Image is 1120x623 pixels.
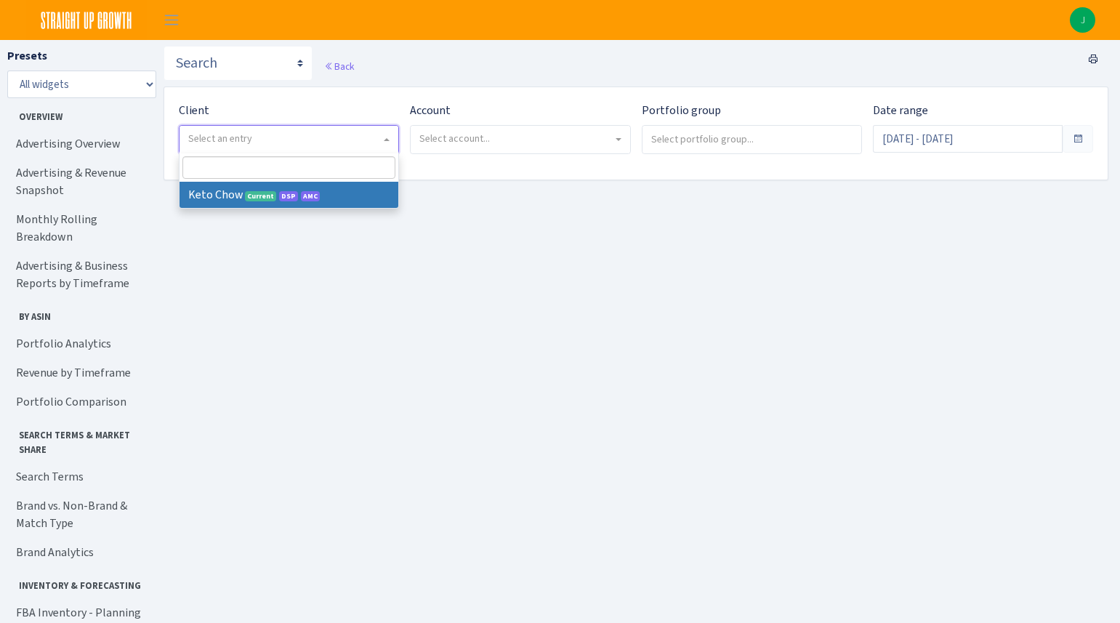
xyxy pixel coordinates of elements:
label: Account [410,102,451,119]
a: Revenue by Timeframe [7,358,153,387]
label: Client [179,102,209,119]
a: Brand Analytics [7,538,153,567]
span: Search Terms & Market Share [8,422,152,456]
span: Select an entry [188,132,252,145]
label: Portfolio group [642,102,721,119]
span: By ASIN [8,304,152,323]
label: Presets [7,47,47,65]
span: Overview [8,104,152,124]
a: Brand vs. Non-Brand & Match Type [7,491,153,538]
a: Portfolio Comparison [7,387,153,417]
a: J [1070,7,1095,33]
a: Advertising & Revenue Snapshot [7,158,153,205]
label: Date range [873,102,928,119]
span: Current [245,191,276,201]
a: Search Terms [7,462,153,491]
a: Back [324,60,354,73]
span: Select account... [419,132,490,145]
span: DSP [279,191,298,201]
span: Inventory & Forecasting [8,573,152,592]
button: Toggle navigation [153,8,190,32]
input: Select portfolio group... [642,126,861,152]
a: Advertising Overview [7,129,153,158]
span: AMC [301,191,320,201]
li: Keto Chow [180,182,398,208]
a: Monthly Rolling Breakdown [7,205,153,252]
a: Advertising & Business Reports by Timeframe [7,252,153,298]
a: Portfolio Analytics [7,329,153,358]
img: Jared [1070,7,1095,33]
